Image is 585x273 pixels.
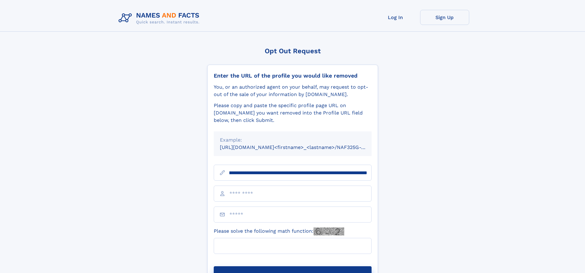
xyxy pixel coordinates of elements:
[207,47,378,55] div: Opt Out Request
[214,227,344,235] label: Please solve the following math function:
[214,72,372,79] div: Enter the URL of the profile you would like removed
[116,10,205,26] img: Logo Names and Facts
[220,136,365,144] div: Example:
[214,102,372,124] div: Please copy and paste the specific profile page URL on [DOMAIN_NAME] you want removed into the Pr...
[220,144,383,150] small: [URL][DOMAIN_NAME]<firstname>_<lastname>/NAF325G-xxxxxxxx
[420,10,469,25] a: Sign Up
[371,10,420,25] a: Log In
[214,83,372,98] div: You, or an authorized agent on your behalf, may request to opt-out of the sale of your informatio...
